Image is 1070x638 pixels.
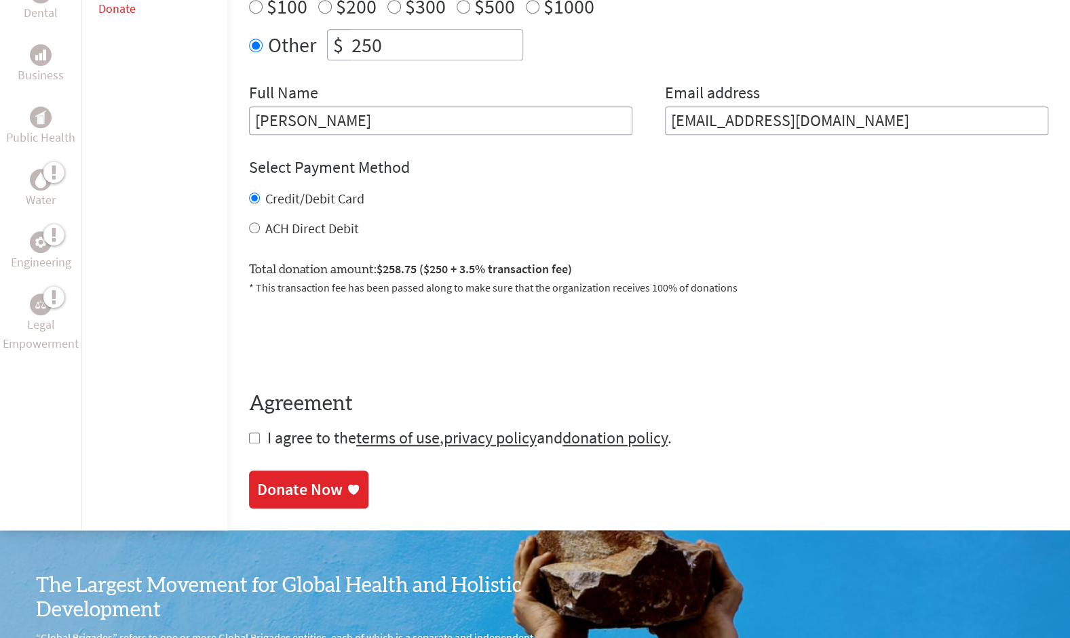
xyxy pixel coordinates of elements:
img: Engineering [35,237,46,247]
label: Other [268,29,316,60]
a: EngineeringEngineering [11,231,71,272]
img: Water [35,172,46,188]
div: Legal Empowerment [30,294,52,315]
p: Business [18,66,64,85]
a: WaterWater [26,169,56,210]
div: Donate Now [257,479,343,500]
a: privacy policy [444,427,537,448]
img: Public Health [35,111,46,124]
span: $258.75 ($250 + 3.5% transaction fee) [377,261,572,277]
p: Legal Empowerment [3,315,79,353]
span: I agree to the , and . [267,427,672,448]
p: Water [26,191,56,210]
input: Enter Amount [349,30,522,60]
a: Public HealthPublic Health [6,106,75,147]
h3: The Largest Movement for Global Health and Holistic Development [36,574,535,622]
p: Dental [24,3,58,22]
a: Donate [98,1,136,16]
img: Legal Empowerment [35,300,46,308]
label: Total donation amount: [249,260,572,279]
img: Business [35,49,46,60]
label: Full Name [249,82,318,106]
a: donation policy [562,427,668,448]
input: Enter Full Name [249,106,632,135]
h4: Select Payment Method [249,157,1048,178]
a: Donate Now [249,471,368,509]
p: * This transaction fee has been passed along to make sure that the organization receives 100% of ... [249,279,1048,296]
div: Water [30,169,52,191]
a: Legal EmpowermentLegal Empowerment [3,294,79,353]
label: Credit/Debit Card [265,190,364,207]
div: Public Health [30,106,52,128]
p: Public Health [6,128,75,147]
label: ACH Direct Debit [265,220,359,237]
label: Email address [665,82,760,106]
div: Business [30,44,52,66]
h4: Agreement [249,392,1048,416]
p: Engineering [11,253,71,272]
input: Your Email [665,106,1048,135]
iframe: reCAPTCHA [249,312,455,365]
div: $ [328,30,349,60]
div: Engineering [30,231,52,253]
a: BusinessBusiness [18,44,64,85]
a: terms of use [356,427,440,448]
